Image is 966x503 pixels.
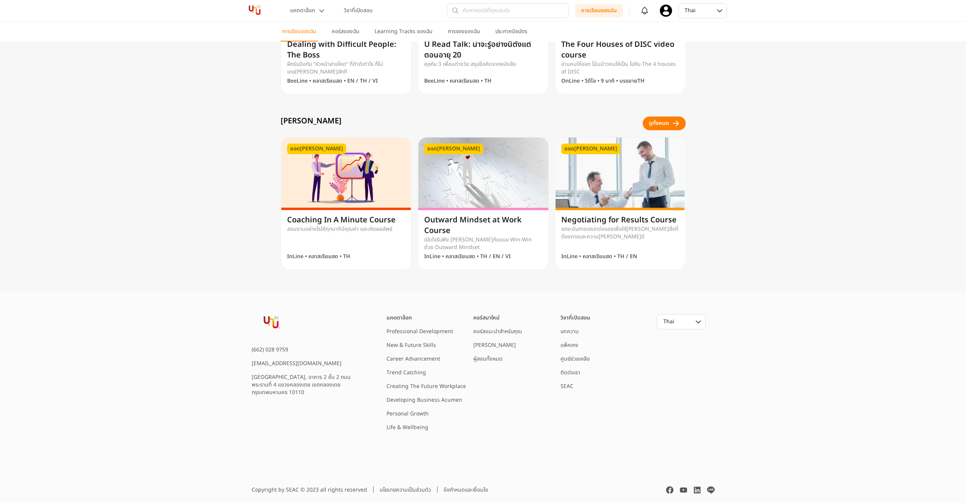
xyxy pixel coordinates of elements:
p: แคตตาล็อก [290,7,315,14]
p: InLine • คลาสเรียนสด • TH [287,253,350,260]
img: Negotiating for Results Course [555,137,685,210]
a: ติดต่อเรา [560,369,580,377]
span: ยอด[PERSON_NAME] [564,145,617,153]
button: ประกาศนียบัตร [494,28,529,42]
a: SEAC [560,382,573,390]
a: ข้อกำหนดและเงื่อนไข [444,486,488,494]
input: ค้นหาคอร์สที่คุณสนใจ [447,3,569,18]
p: BeeLine • คลาสเรียนสด • EN / TH / VI [287,77,378,85]
h1: Negotiating for Results Course [561,215,679,225]
a: Creating The Future Workplace [386,382,466,390]
div: คอร์สมาใหม่ [473,314,554,322]
a: ยอด[PERSON_NAME]Negotiating for Results CourseNegotiating for Results Courseยกระดับการเจรจาต่อรอง... [555,137,685,270]
img: YourNextU Logo [240,4,270,18]
p: อ่านคนให้ออก โน้มน้าวคนให้เป็น ไปกับ The 4 houses of DISC [561,61,679,76]
a: บทความ [560,327,579,335]
h1: The Four Houses of DISC video course [561,39,679,61]
h1: Dealing with Difficult People: The Boss [287,39,405,61]
a: [PERSON_NAME] [473,341,516,349]
a: ยอด[PERSON_NAME]Outward Mindset at Work CourseOutward Mindset at Work Courseเปิดใจรับฟัง [PERSON_... [418,137,548,270]
p: การเรียนของฉัน [581,7,617,14]
p: InLine • คลาสเรียนสด • TH / EN / VI [424,253,511,260]
p: ประกาศนียบัตร [495,28,527,35]
a: แพ็คเกจ [560,341,578,349]
a: New & Future Skills [386,341,436,349]
a: Career Advancement [386,355,440,363]
a: ศูนย์ช่วยเหลือ [560,355,590,363]
div: ดูทั้งหมด [649,120,669,127]
div: (662) 028 9759 [252,346,362,354]
button: การเรียนของฉัน [281,28,318,42]
a: ผู้สอนทั้งหมด [473,355,503,363]
p: คอร์สของฉัน [332,28,359,35]
h3: [PERSON_NAME] [281,116,348,131]
a: Professional Development [386,327,453,335]
p: คุยกับ 3 เพื่อนต่างวัย สรุปข้อคิดจากหนังสือ [424,61,542,68]
span: ยอด[PERSON_NAME] [290,145,343,153]
a: Trend Catching [386,369,426,377]
a: Life & Wellbeing [386,423,428,431]
div: [EMAIL_ADDRESS][DOMAIN_NAME] [252,360,362,367]
div: [GEOGRAPHIC_DATA], อาคาร 2 ชั้น 2 ถนนพระรามที่ 4 แขวงคลองเตย เขตคลองเตย กรุงเทพมหานคร 10110 [252,374,362,396]
p: BeeLine • คลาสเรียนสด • TH [424,77,492,85]
p: เปิดใจรับฟัง [PERSON_NAME]กันแบบ Win-Win ด้วย Outward Mindset [424,236,542,251]
p: วิชาที่เปิดสอน [344,7,373,14]
h1: Outward Mindset at Work Course [424,215,542,236]
div: แคตตาล็อก [386,314,468,322]
button: คอร์สของฉัน [330,28,361,42]
div: Thai [663,318,685,326]
a: Developing Business Acumen [386,396,462,404]
img: Coaching In A Minute Course [281,137,411,210]
span: ยอด[PERSON_NAME] [427,145,480,153]
p: OnLine • วีดีโอ • 9 นาที • บรรยายTH [561,77,645,85]
p: InLine • คลาสเรียนสด • TH / EN [561,253,637,260]
button: การจองของฉัน [446,28,482,42]
a: คอร์สแนะนำสำหรับคุณ [473,327,522,335]
span: Copyright by SEAC © 2023 all rights reserved [252,486,367,494]
button: Learning Tracks ของฉัน [373,28,434,42]
p: ฝึกรับมือกับ “หัวหน้าสายโหด” ที่ทำดีเท่าไร ก็ไม่เคย[PERSON_NAME]สักที [287,61,405,76]
a: ยอด[PERSON_NAME]Coaching In A Minute CourseCoaching In A Minute Courseสอนงานอย่างไรให้ทุกนาทีมีคุ... [281,137,411,270]
div: Thai [685,7,706,14]
p: Learning Tracks ของฉัน [375,28,433,35]
button: วิชาที่เปิดสอน [339,4,377,18]
h1: U Read Talk: น่าจะรู้อย่างนี้ตั้งแต่ตอนอายุ 20 [424,39,542,61]
p: ยกระดับการเจรจาต่อรองเพื่อให้[PERSON_NAME]สิ่งที่ต้องการและความ[PERSON_NAME]ดี [561,225,679,241]
button: การเรียนของฉัน [575,4,623,18]
img: YourNextU Logo [252,314,291,332]
button: ดูทั้งหมด [643,117,686,130]
button: แคตตาล็อก [286,4,330,18]
h1: Coaching In A Minute Course [287,215,405,225]
img: Outward Mindset at Work Course [418,137,548,210]
a: นโยบายความเป็นส่วนตัว [380,486,431,494]
p: การเรียนของฉัน [282,28,316,35]
p: การจองของฉัน [448,28,480,35]
a: Personal Growth [386,410,429,418]
a: วิชาที่เปิดสอน [560,314,590,322]
p: สอนงานอย่างไรให้ทุกนาทีมีคุณค่า และเกิดผลลัพธ์ [287,225,405,233]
